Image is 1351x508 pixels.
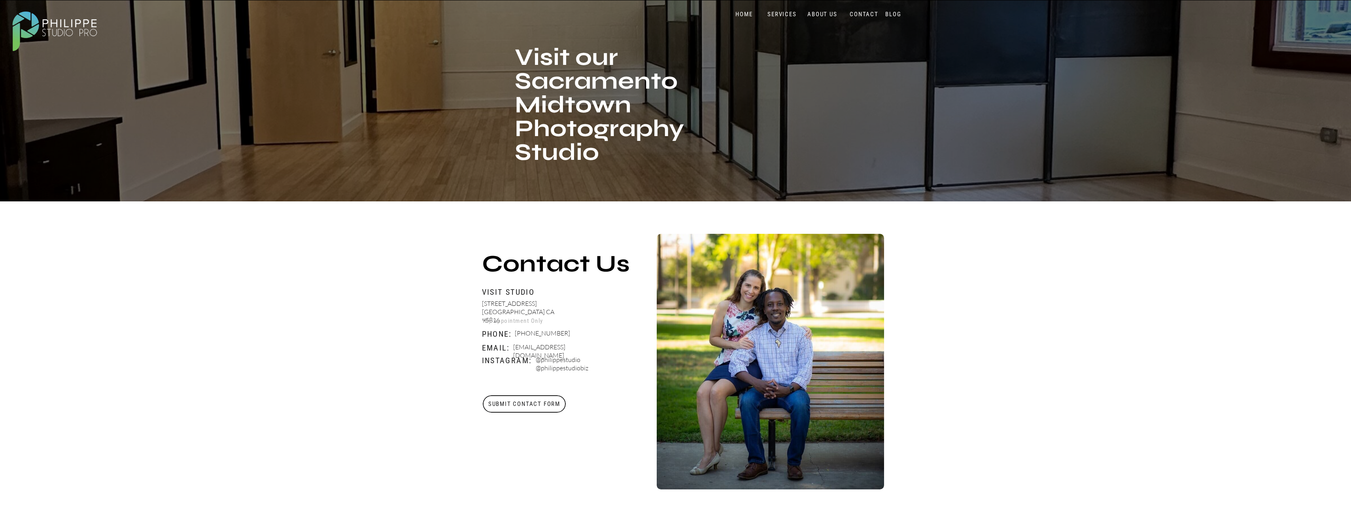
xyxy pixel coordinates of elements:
[482,318,548,326] p: *By Appointment Only
[513,343,606,353] p: [EMAIL_ADDRESS][DOMAIN_NAME]
[482,252,707,280] h2: Contact Us
[806,11,839,18] a: ABOUT US
[482,343,511,352] p: Email:
[848,11,881,18] a: CONTACT
[727,11,761,18] a: HOME
[482,395,567,413] a: Submit Contact Form
[482,287,637,296] p: Visit Studio
[482,356,511,365] p: Instagram:
[884,11,903,18] a: BLOG
[482,299,562,320] p: [STREET_ADDRESS] [GEOGRAPHIC_DATA] CA 95816
[766,11,799,18] a: SERVICES
[515,329,567,339] p: [PHONE_NUMBER]
[536,356,629,374] p: @philippestudio @philippestudiobiz
[515,45,690,176] h1: Visit our Sacramento Midtown Photography Studio
[482,329,523,338] p: Phone:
